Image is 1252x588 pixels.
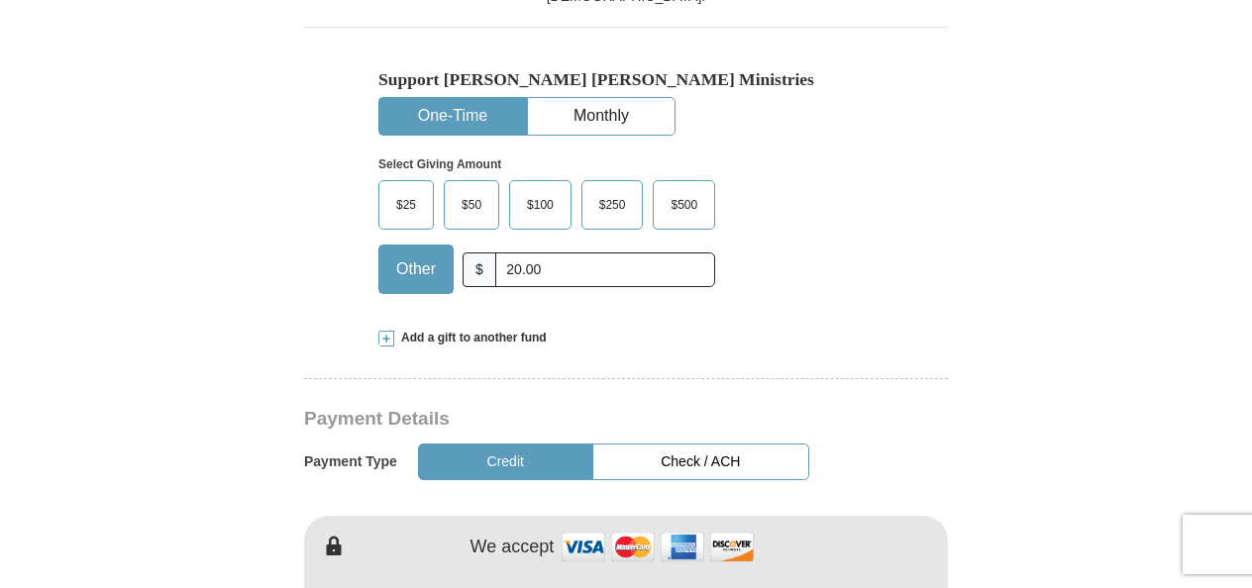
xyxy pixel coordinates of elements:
span: $500 [661,190,707,220]
span: Add a gift to another fund [394,330,547,346]
h3: Payment Details [304,408,809,431]
h5: Support [PERSON_NAME] [PERSON_NAME] Ministries [378,69,874,90]
h5: Payment Type [304,453,397,470]
button: Monthly [528,98,675,135]
span: $ [463,252,496,287]
h4: We accept [470,537,555,558]
span: $50 [452,190,491,220]
strong: Select Giving Amount [378,157,501,171]
img: credit cards accepted [559,526,757,568]
span: $100 [517,190,564,220]
span: $25 [386,190,426,220]
button: Credit [418,443,593,480]
input: Other Amount [495,252,715,287]
button: One-Time [379,98,526,135]
button: Check / ACH [592,443,809,480]
span: $250 [589,190,636,220]
span: Other [386,254,446,284]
